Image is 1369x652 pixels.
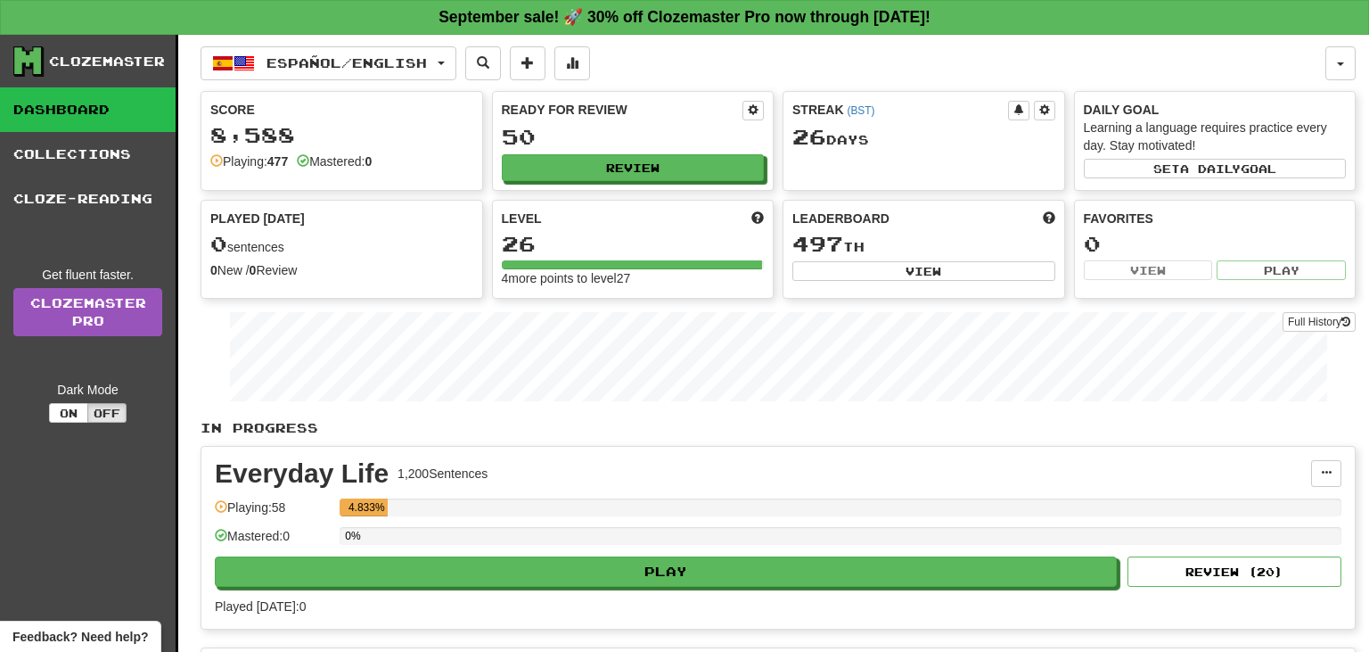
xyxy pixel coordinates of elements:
span: 0 [210,231,227,256]
div: Mastered: [297,153,372,170]
div: 8,588 [210,124,473,146]
span: Level [502,210,542,227]
strong: 0 [365,154,372,169]
button: Review (20) [1127,557,1341,587]
div: 4 more points to level 27 [502,269,765,287]
span: a daily [1180,162,1241,175]
div: Ready for Review [502,101,743,119]
div: 50 [502,126,765,148]
div: Playing: 58 [215,499,331,528]
button: On [49,403,88,423]
strong: September sale! 🚀 30% off Clozemaster Pro now through [DATE]! [439,8,930,26]
span: Open feedback widget [12,628,148,646]
div: Favorites [1084,210,1347,227]
button: Español/English [201,46,456,80]
div: sentences [210,233,473,256]
div: Playing: [210,153,288,170]
strong: 0 [250,263,257,277]
span: Score more points to level up [751,210,764,227]
div: 0 [1084,233,1347,255]
span: 26 [792,124,826,149]
button: View [1084,260,1213,280]
span: Played [DATE] [210,210,305,227]
div: New / Review [210,261,473,279]
span: Leaderboard [792,210,889,227]
span: This week in points, UTC [1043,210,1055,227]
span: Español / English [266,55,427,70]
div: Mastered: 0 [215,527,331,557]
button: Play [1217,260,1346,280]
strong: 477 [267,154,288,169]
button: Add sentence to collection [510,46,545,80]
div: Get fluent faster. [13,266,162,284]
button: Search sentences [465,46,501,80]
span: Played [DATE]: 0 [215,599,306,614]
button: Off [87,403,127,423]
button: Seta dailygoal [1084,159,1347,178]
button: More stats [554,46,590,80]
span: 497 [792,231,843,256]
div: 4.833% [345,499,388,516]
strong: 0 [210,263,217,277]
button: Play [215,557,1117,587]
div: Dark Mode [13,381,162,399]
div: Day s [792,126,1055,149]
a: ClozemasterPro [13,288,162,336]
div: Daily Goal [1084,101,1347,119]
div: Learning a language requires practice every day. Stay motivated! [1084,119,1347,154]
div: th [792,233,1055,256]
div: 26 [502,233,765,255]
a: (BST) [847,104,874,117]
div: Clozemaster [49,53,165,70]
div: Everyday Life [215,460,389,487]
p: In Progress [201,419,1356,437]
button: View [792,261,1055,281]
button: Review [502,154,765,181]
div: Streak [792,101,1008,119]
button: Full History [1283,312,1356,332]
div: Score [210,101,473,119]
div: 1,200 Sentences [398,465,488,483]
